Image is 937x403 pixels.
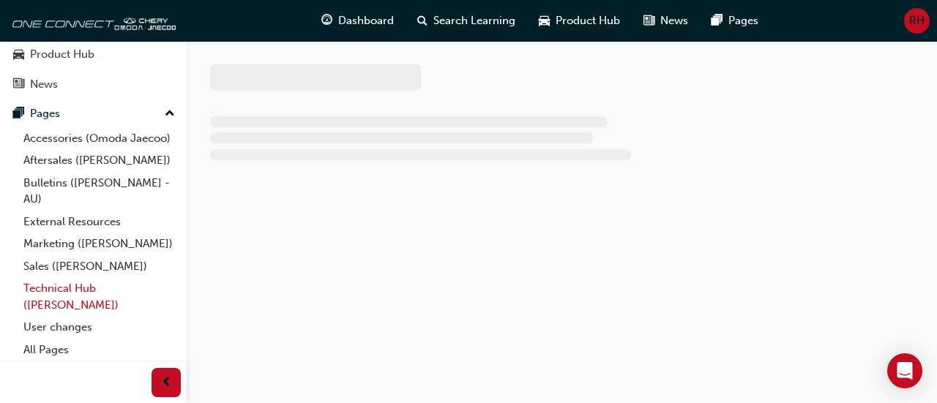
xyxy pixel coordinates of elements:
span: pages-icon [712,12,723,30]
a: Sales ([PERSON_NAME]) [18,255,181,278]
a: car-iconProduct Hub [527,6,632,36]
a: Marketing ([PERSON_NAME]) [18,233,181,255]
div: News [30,76,58,93]
span: RH [909,12,925,29]
span: guage-icon [321,12,332,30]
span: news-icon [643,12,654,30]
a: guage-iconDashboard [310,6,406,36]
span: News [660,12,688,29]
span: news-icon [13,78,24,91]
button: Pages [6,100,181,127]
a: news-iconNews [632,6,700,36]
div: Open Intercom Messenger [887,353,922,388]
a: Aftersales ([PERSON_NAME]) [18,149,181,172]
a: Accessories (Omoda Jaecoo) [18,127,181,150]
a: Bulletins ([PERSON_NAME] - AU) [18,172,181,211]
span: search-icon [417,12,428,30]
span: car-icon [539,12,550,30]
a: Product Hub [6,41,181,68]
span: pages-icon [13,108,24,121]
span: Pages [728,12,758,29]
span: up-icon [165,105,175,124]
button: RH [904,8,930,34]
div: Product Hub [30,46,94,63]
a: pages-iconPages [700,6,770,36]
a: All Pages [18,339,181,361]
a: External Resources [18,211,181,233]
span: prev-icon [161,374,172,392]
a: Technical Hub ([PERSON_NAME]) [18,277,181,316]
img: oneconnect [7,6,176,35]
span: car-icon [13,48,24,61]
span: Product Hub [556,12,620,29]
a: News [6,71,181,98]
span: Search Learning [433,12,515,29]
a: User changes [18,316,181,339]
span: Dashboard [338,12,394,29]
a: search-iconSearch Learning [406,6,527,36]
div: Pages [30,105,60,122]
